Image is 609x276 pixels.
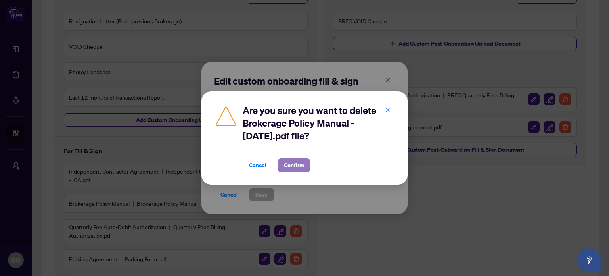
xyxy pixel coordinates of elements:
[214,104,238,128] img: Caution Icon
[385,107,391,113] span: close
[249,159,266,172] span: Cancel
[243,104,395,142] h2: Are you sure you want to delete Brokerage Policy Manual - [DATE].pdf file?
[278,158,310,172] button: Confirm
[243,158,273,172] button: Cancel
[284,159,304,172] span: Confirm
[577,248,601,272] button: Open asap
